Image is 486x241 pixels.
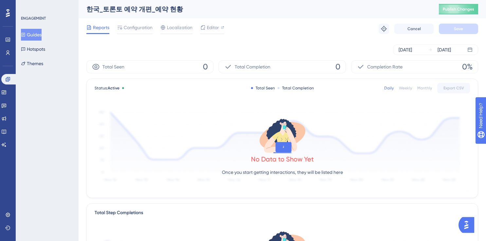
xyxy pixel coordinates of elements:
[399,85,412,91] div: Weekly
[207,24,219,31] span: Editor
[454,26,463,31] span: Save
[439,4,478,14] button: Publish Changes
[93,24,109,31] span: Reports
[417,85,432,91] div: Monthly
[394,24,434,34] button: Cancel
[251,155,314,164] div: No Data to Show Yet
[235,63,270,71] span: Total Completion
[21,58,43,69] button: Themes
[124,24,153,31] span: Configuration
[462,62,473,72] span: 0%
[443,7,474,12] span: Publish Changes
[278,85,314,91] div: Total Completion
[95,209,143,217] div: Total Step Completions
[95,85,119,91] span: Status:
[251,85,275,91] div: Total Seen
[443,85,464,91] span: Export CSV
[399,46,412,54] div: [DATE]
[15,2,41,9] span: Need Help?
[86,5,423,14] div: 한국_토론토 예약 개편_예약 현황
[21,43,45,55] button: Hotspots
[108,86,119,90] span: Active
[21,29,42,41] button: Guides
[167,24,192,31] span: Localization
[335,62,340,72] span: 0
[367,63,403,71] span: Completion Rate
[459,215,478,235] iframe: UserGuiding AI Assistant Launcher
[407,26,421,31] span: Cancel
[203,62,208,72] span: 0
[102,63,124,71] span: Total Seen
[439,24,478,34] button: Save
[438,46,451,54] div: [DATE]
[437,83,470,93] button: Export CSV
[21,16,46,21] div: ENGAGEMENT
[222,168,343,176] p: Once you start getting interactions, they will be listed here
[384,85,394,91] div: Daily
